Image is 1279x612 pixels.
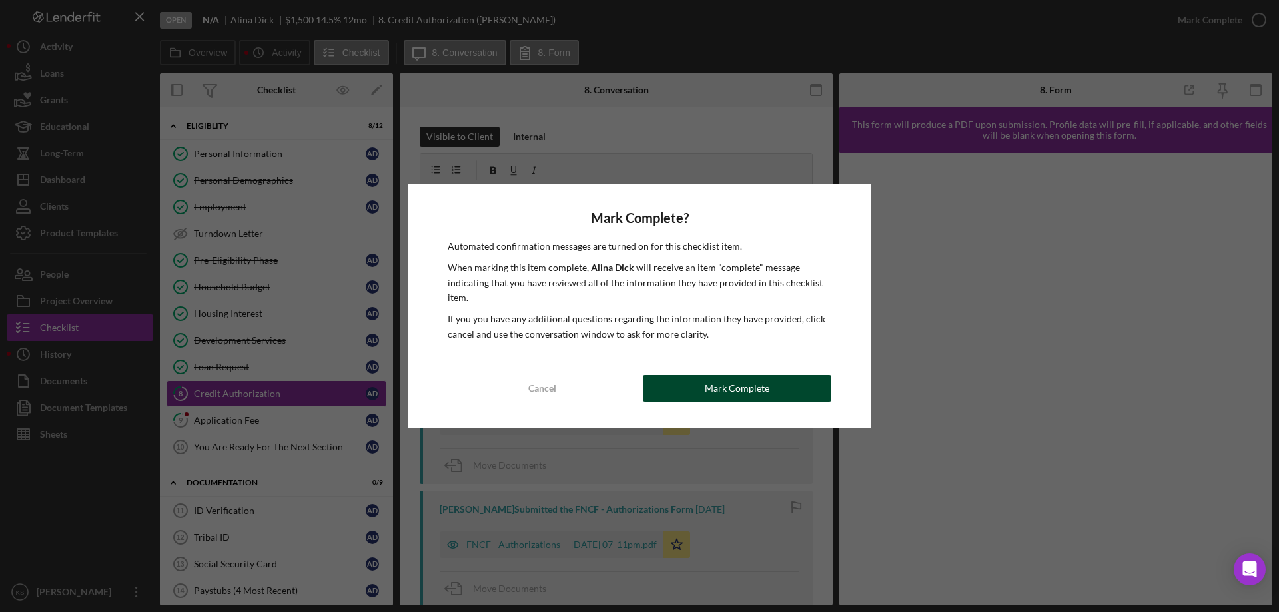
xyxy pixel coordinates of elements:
h4: Mark Complete? [448,210,831,226]
p: When marking this item complete, will receive an item "complete" message indicating that you have... [448,260,831,305]
p: Automated confirmation messages are turned on for this checklist item. [448,239,831,254]
b: Alina Dick [591,262,634,273]
div: Cancel [528,375,556,402]
button: Cancel [448,375,636,402]
button: Mark Complete [643,375,831,402]
p: If you you have any additional questions regarding the information they have provided, click canc... [448,312,831,342]
div: Mark Complete [705,375,769,402]
div: Open Intercom Messenger [1234,553,1266,585]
